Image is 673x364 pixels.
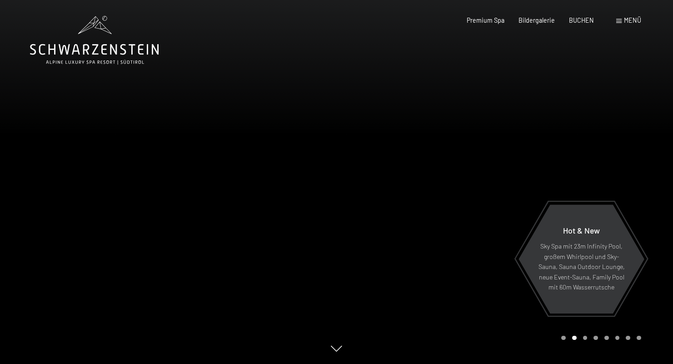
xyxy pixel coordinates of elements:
[563,225,600,235] span: Hot & New
[572,336,577,340] div: Carousel Page 2 (Current Slide)
[561,336,566,340] div: Carousel Page 1
[558,336,641,340] div: Carousel Pagination
[626,336,630,340] div: Carousel Page 7
[518,16,555,24] a: Bildergalerie
[615,336,620,340] div: Carousel Page 6
[604,336,609,340] div: Carousel Page 5
[518,204,645,314] a: Hot & New Sky Spa mit 23m Infinity Pool, großem Whirlpool und Sky-Sauna, Sauna Outdoor Lounge, ne...
[624,16,641,24] span: Menü
[538,241,625,293] p: Sky Spa mit 23m Infinity Pool, großem Whirlpool und Sky-Sauna, Sauna Outdoor Lounge, neue Event-S...
[637,336,641,340] div: Carousel Page 8
[569,16,594,24] a: BUCHEN
[593,336,598,340] div: Carousel Page 4
[467,16,504,24] a: Premium Spa
[583,336,588,340] div: Carousel Page 3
